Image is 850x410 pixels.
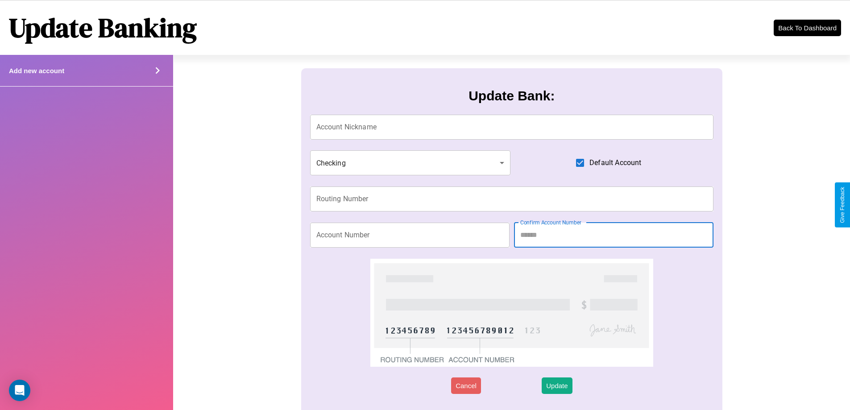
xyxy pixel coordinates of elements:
[589,157,641,168] span: Default Account
[542,377,572,394] button: Update
[310,150,511,175] div: Checking
[839,187,846,223] div: Give Feedback
[520,219,581,226] label: Confirm Account Number
[469,88,555,104] h3: Update Bank:
[451,377,481,394] button: Cancel
[9,9,197,46] h1: Update Banking
[774,20,841,36] button: Back To Dashboard
[9,380,30,401] div: Open Intercom Messenger
[370,259,653,367] img: check
[9,67,64,75] h4: Add new account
